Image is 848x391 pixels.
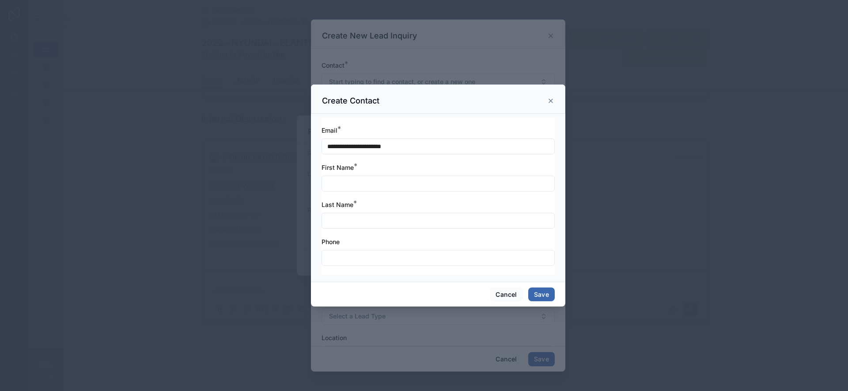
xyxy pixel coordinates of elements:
[322,201,353,208] span: Last Name
[528,287,555,302] button: Save
[322,164,354,171] span: First Name
[322,238,340,245] span: Phone
[322,126,337,134] span: Email
[322,96,379,106] h3: Create Contact
[490,287,522,302] button: Cancel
